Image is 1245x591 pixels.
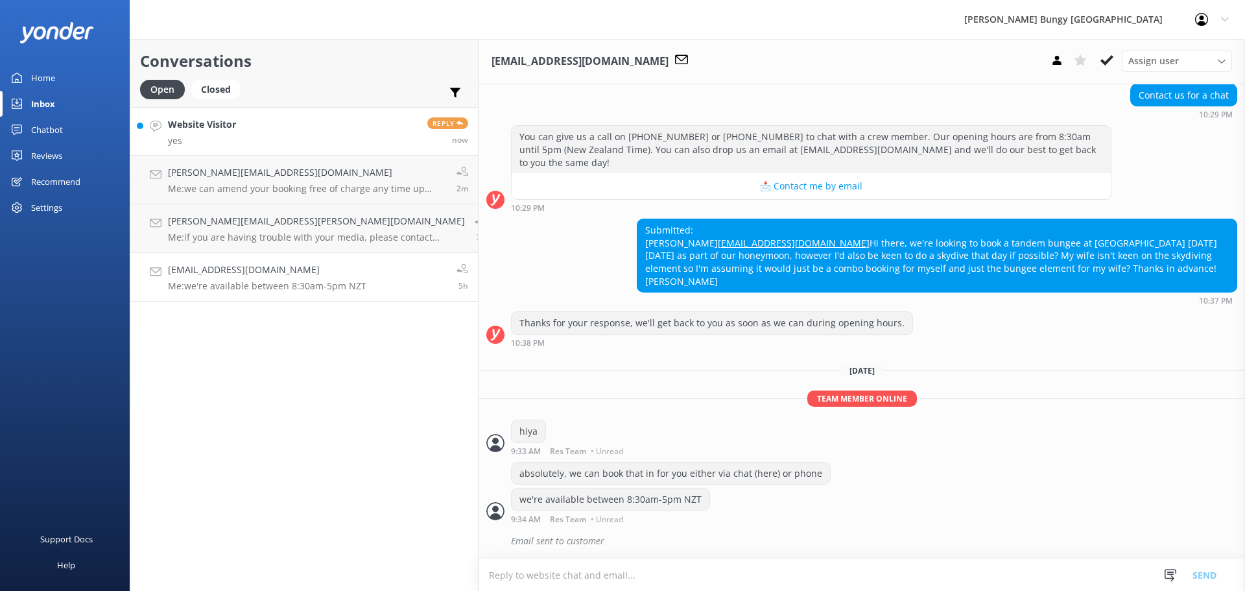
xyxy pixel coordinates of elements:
span: • Unread [591,516,623,524]
a: Closed [191,82,247,96]
strong: 9:33 AM [511,448,541,455]
div: Closed [191,80,241,99]
strong: 10:29 PM [511,204,545,212]
div: Sep 15 2025 10:38pm (UTC +12:00) Pacific/Auckland [511,338,913,347]
span: Reply [427,117,468,129]
div: You can give us a call on [PHONE_NUMBER] or [PHONE_NUMBER] to chat with a crew member. Our openin... [512,126,1111,173]
h4: [EMAIL_ADDRESS][DOMAIN_NAME] [168,263,366,277]
div: Help [57,552,75,578]
span: Sep 16 2025 11:35am (UTC +12:00) Pacific/Auckland [477,232,486,243]
span: Team member online [807,391,917,407]
button: 📩 Contact me by email [512,173,1111,199]
div: Thanks for your response, we'll get back to you as soon as we can during opening hours. [512,312,912,334]
p: Me: we're available between 8:30am-5pm NZT [168,280,366,292]
span: Res Team [550,448,586,455]
div: Submitted: [PERSON_NAME] Hi there, we're looking to book a tandem bungee at [GEOGRAPHIC_DATA] [DA... [637,219,1237,292]
p: yes [168,135,236,147]
div: hiya [512,420,545,442]
img: yonder-white-logo.png [19,22,94,43]
strong: 10:38 PM [511,339,545,347]
a: Website VisitoryesReplynow [130,107,478,156]
p: Me: if you are having trouble with your media, please contact [EMAIL_ADDRESS][DOMAIN_NAME] [168,232,465,243]
a: [PERSON_NAME][EMAIL_ADDRESS][DOMAIN_NAME]Me:we can amend your booking free of charge any time up ... [130,156,478,204]
span: Sep 16 2025 02:54pm (UTC +12:00) Pacific/Auckland [452,134,468,145]
span: Res Team [550,516,586,524]
span: [DATE] [842,365,883,376]
div: Reviews [31,143,62,169]
div: Open [140,80,185,99]
strong: 10:29 PM [1199,111,1233,119]
div: Support Docs [40,526,93,552]
span: Sep 16 2025 02:52pm (UTC +12:00) Pacific/Auckland [456,183,468,194]
div: Sep 16 2025 09:34am (UTC +12:00) Pacific/Auckland [511,514,710,524]
div: Email sent to customer [511,530,1237,552]
div: Recommend [31,169,80,195]
div: absolutely, we can book that in for you either via chat (here) or phone [512,463,830,485]
p: Me: we can amend your booking free of charge any time up until 48hrs before. let us know if you h... [168,183,447,195]
div: Home [31,65,55,91]
h3: [EMAIL_ADDRESS][DOMAIN_NAME] [492,53,669,70]
div: Chatbot [31,117,63,143]
div: Contact us for a chat [1131,84,1237,106]
h2: Conversations [140,49,468,73]
h4: [PERSON_NAME][EMAIL_ADDRESS][PERSON_NAME][DOMAIN_NAME] [168,214,465,228]
div: Settings [31,195,62,221]
a: [EMAIL_ADDRESS][DOMAIN_NAME]Me:we're available between 8:30am-5pm NZT5h [130,253,478,302]
strong: 10:37 PM [1199,297,1233,305]
h4: [PERSON_NAME][EMAIL_ADDRESS][DOMAIN_NAME] [168,165,447,180]
span: Sep 16 2025 09:34am (UTC +12:00) Pacific/Auckland [458,280,468,291]
div: Assign User [1122,51,1232,71]
div: Sep 15 2025 10:29pm (UTC +12:00) Pacific/Auckland [511,203,1111,212]
strong: 9:34 AM [511,516,541,524]
a: [PERSON_NAME][EMAIL_ADDRESS][PERSON_NAME][DOMAIN_NAME]Me:if you are having trouble with your medi... [130,204,478,253]
div: Sep 16 2025 09:33am (UTC +12:00) Pacific/Auckland [511,446,626,455]
div: 2025-09-15T21:38:20.132 [486,530,1237,552]
div: Inbox [31,91,55,117]
div: Sep 15 2025 10:37pm (UTC +12:00) Pacific/Auckland [637,296,1237,305]
span: Assign user [1128,54,1179,68]
a: Open [140,82,191,96]
h4: Website Visitor [168,117,236,132]
div: we're available between 8:30am-5pm NZT [512,488,709,511]
span: • Unread [591,448,623,455]
a: [EMAIL_ADDRESS][DOMAIN_NAME] [718,237,870,249]
div: Sep 15 2025 10:29pm (UTC +12:00) Pacific/Auckland [1130,110,1237,119]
